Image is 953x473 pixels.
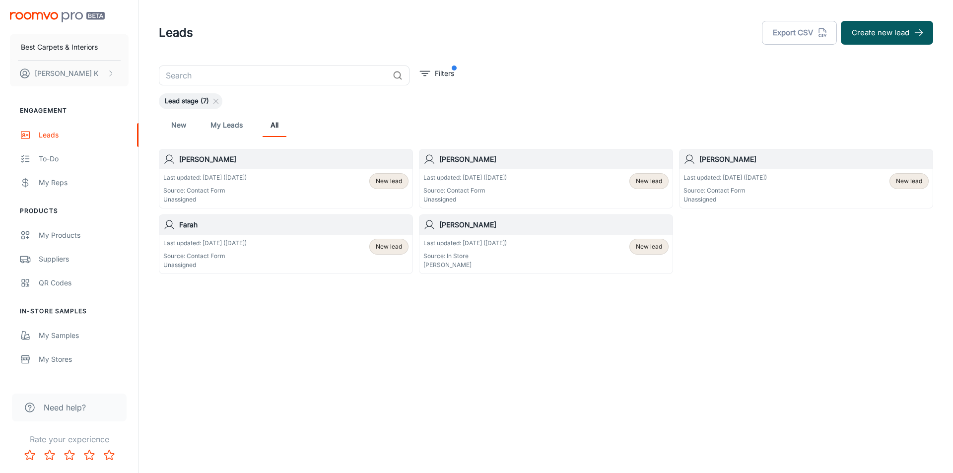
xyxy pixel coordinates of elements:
span: New lead [636,242,662,251]
h6: [PERSON_NAME] [699,154,929,165]
div: Suppliers [39,254,129,265]
div: Leads [39,130,129,140]
p: Filters [435,68,454,79]
input: Search [159,66,389,85]
a: My Leads [210,113,243,137]
h6: [PERSON_NAME] [439,219,669,230]
img: Roomvo PRO Beta [10,12,105,22]
span: New lead [376,177,402,186]
span: New lead [896,177,922,186]
button: Create new lead [841,21,933,45]
h6: Farah [179,219,408,230]
a: FarahLast updated: [DATE] ([DATE])Source: Contact FormUnassignedNew lead [159,214,413,274]
p: [PERSON_NAME] [423,261,507,270]
div: Lead stage (7) [159,93,222,109]
a: [PERSON_NAME]Last updated: [DATE] ([DATE])Source: Contact FormUnassignedNew lead [679,149,933,208]
button: [PERSON_NAME] K [10,61,129,86]
a: [PERSON_NAME]Last updated: [DATE] ([DATE])Source: In Store[PERSON_NAME]New lead [419,214,673,274]
div: My Samples [39,330,129,341]
p: Source: Contact Form [163,186,247,195]
p: Last updated: [DATE] ([DATE]) [163,239,247,248]
p: Best Carpets & Interiors [21,42,98,53]
p: Source: Contact Form [163,252,247,261]
button: Best Carpets & Interiors [10,34,129,60]
a: All [263,113,286,137]
p: Unassigned [683,195,767,204]
button: Export CSV [762,21,837,45]
div: My Products [39,230,129,241]
button: filter [417,66,457,81]
a: New [167,113,191,137]
p: Last updated: [DATE] ([DATE]) [423,239,507,248]
span: New lead [376,242,402,251]
a: [PERSON_NAME]Last updated: [DATE] ([DATE])Source: Contact FormUnassignedNew lead [159,149,413,208]
div: My Reps [39,177,129,188]
h1: Leads [159,24,193,42]
p: Last updated: [DATE] ([DATE]) [163,173,247,182]
a: [PERSON_NAME]Last updated: [DATE] ([DATE])Source: Contact FormUnassignedNew lead [419,149,673,208]
h6: [PERSON_NAME] [439,154,669,165]
p: Unassigned [423,195,507,204]
p: [PERSON_NAME] K [35,68,98,79]
p: Unassigned [163,261,247,270]
span: New lead [636,177,662,186]
p: Source: Contact Form [683,186,767,195]
p: Unassigned [163,195,247,204]
p: Source: Contact Form [423,186,507,195]
p: Last updated: [DATE] ([DATE]) [423,173,507,182]
h6: [PERSON_NAME] [179,154,408,165]
p: Last updated: [DATE] ([DATE]) [683,173,767,182]
span: Lead stage (7) [159,96,215,106]
div: To-do [39,153,129,164]
div: QR Codes [39,277,129,288]
p: Source: In Store [423,252,507,261]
